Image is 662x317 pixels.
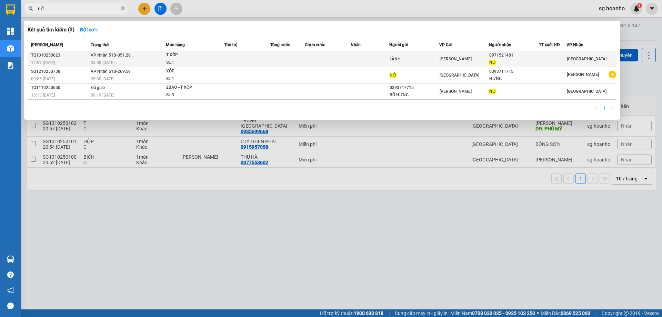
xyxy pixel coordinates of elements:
div: 0393711715 [489,68,539,75]
div: LÀNH [390,56,439,63]
img: dashboard-icon [7,28,14,35]
span: close-circle [121,6,125,10]
input: Tìm tên, số ĐT hoặc mã đơn [38,5,119,12]
span: [GEOGRAPHIC_DATA] [567,57,606,61]
button: Bộ lọcdown [74,24,104,35]
img: solution-icon [7,62,14,69]
div: 2BAO +T XỐP [166,84,218,91]
div: SL: 1 [166,75,218,83]
span: Tổng cước [270,42,290,47]
div: 0971521481 [489,52,539,59]
span: left [594,106,598,110]
span: Trạng thái [91,42,109,47]
span: message [7,303,14,309]
button: right [608,104,616,112]
div: SG1210250738 [31,68,89,75]
span: VP Gửi [439,42,452,47]
span: 12:07 [DATE] [31,60,55,65]
span: 09:05 [DATE] [31,77,55,81]
span: [PERSON_NAME] [440,89,472,94]
img: warehouse-icon [7,256,14,263]
span: Món hàng [166,42,185,47]
span: Chưa cước [305,42,325,47]
span: NỞ [390,73,397,78]
span: NỞ [489,89,496,94]
span: [GEOGRAPHIC_DATA] [567,89,606,94]
div: 0393717715 [390,84,439,91]
span: Đã giao [91,85,105,90]
img: warehouse-icon [7,45,14,52]
span: Người nhận [489,42,511,47]
span: VP Nhận [566,42,583,47]
div: XỐP [166,68,218,75]
span: down [94,27,99,32]
span: notification [7,287,14,294]
span: 13:13 [DATE] [31,93,55,98]
span: 04:00 [DATE] [91,60,114,65]
div: T XỐP [166,51,218,59]
img: logo-vxr [6,4,15,15]
span: [GEOGRAPHIC_DATA] [440,73,479,78]
li: Previous Page [592,104,600,112]
div: HƯNG [489,75,539,82]
span: VP Nhận 51B-051.26 [91,53,131,58]
div: TQ1110250650 [31,84,89,91]
span: VP Nhận 51B-269.59 [91,69,131,74]
span: Nhãn [351,42,361,47]
span: question-circle [7,271,14,278]
span: 09:19 [DATE] [91,93,114,98]
span: [PERSON_NAME] [567,72,599,77]
span: Thu hộ [224,42,237,47]
div: TQ1310250023 [31,52,89,59]
div: SL: 3 [166,91,218,99]
span: [PERSON_NAME] [440,57,472,61]
span: [PERSON_NAME] [31,42,63,47]
span: TT xuất HĐ [539,42,560,47]
div: SL: 1 [166,59,218,67]
span: Người gửi [389,42,408,47]
span: search [29,6,33,11]
a: 1 [600,104,608,112]
span: 05:00 [DATE] [91,77,114,81]
span: close-circle [121,6,125,12]
span: right [610,106,614,110]
div: BỐ HƯNG [390,91,439,99]
h3: Kết quả tìm kiếm ( 3 ) [28,26,74,33]
strong: Bộ lọc [80,27,99,32]
li: Next Page [608,104,616,112]
button: left [592,104,600,112]
span: NỞ [489,60,496,65]
span: plus-circle [609,71,616,78]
